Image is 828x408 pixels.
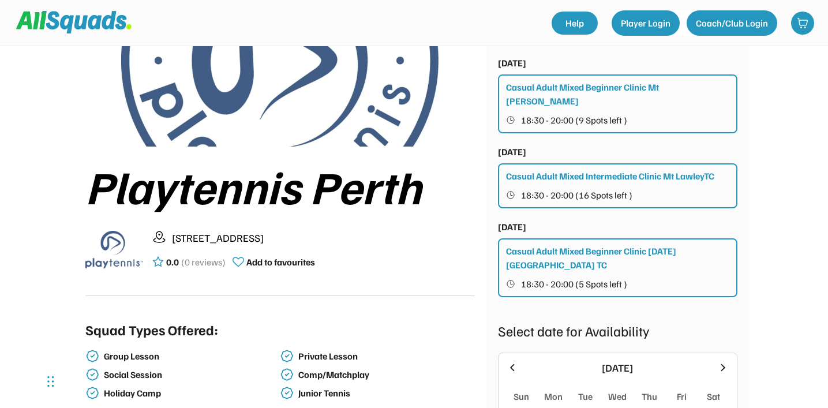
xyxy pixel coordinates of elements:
div: Mon [544,390,563,403]
img: shopping-cart-01%20%281%29.svg [797,17,808,29]
div: [STREET_ADDRESS] [172,230,475,246]
div: Add to favourites [246,255,315,269]
div: Casual Adult Mixed Beginner Clinic Mt [PERSON_NAME] [506,80,730,108]
div: Casual Adult Mixed Beginner Clinic [DATE] [GEOGRAPHIC_DATA] TC [506,244,730,272]
a: Help [552,12,598,35]
div: Thu [642,390,657,403]
div: Junior Tennis [298,388,473,399]
div: Playtennis Perth [85,160,475,211]
button: Player Login [612,10,680,36]
div: [DATE] [498,220,526,234]
button: 18:30 - 20:00 (16 Spots left ) [506,188,730,203]
div: Sat [707,390,720,403]
img: check-verified-01.svg [280,386,294,400]
span: 18:30 - 20:00 (9 Spots left ) [521,115,627,125]
div: Casual Adult Mixed Intermediate Clinic Mt LawleyTC [506,169,714,183]
div: 0.0 [166,255,179,269]
div: Squad Types Offered: [85,319,218,340]
div: Private Lesson [298,351,473,362]
div: Sun [514,390,529,403]
img: check-verified-01.svg [85,386,99,400]
span: 18:30 - 20:00 (16 Spots left ) [521,190,632,200]
div: Select date for Availability [498,320,737,341]
img: check-verified-01.svg [85,368,99,381]
div: Comp/Matchplay [298,369,473,380]
img: check-verified-01.svg [85,349,99,363]
img: playtennis%20blue%20logo%201.png [85,220,143,278]
img: check-verified-01.svg [280,349,294,363]
span: 18:30 - 20:00 (5 Spots left ) [521,279,627,289]
img: check-verified-01.svg [280,368,294,381]
div: Holiday Camp [104,388,278,399]
div: [DATE] [525,360,710,376]
div: [DATE] [498,145,526,159]
div: Social Session [104,369,278,380]
button: 18:30 - 20:00 (9 Spots left ) [506,113,730,128]
div: Wed [608,390,627,403]
button: Coach/Club Login [687,10,777,36]
div: [DATE] [498,56,526,70]
img: Squad%20Logo.svg [16,11,132,33]
div: Group Lesson [104,351,278,362]
div: Fri [677,390,687,403]
div: (0 reviews) [181,255,226,269]
button: 18:30 - 20:00 (5 Spots left ) [506,276,730,291]
div: Tue [578,390,593,403]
